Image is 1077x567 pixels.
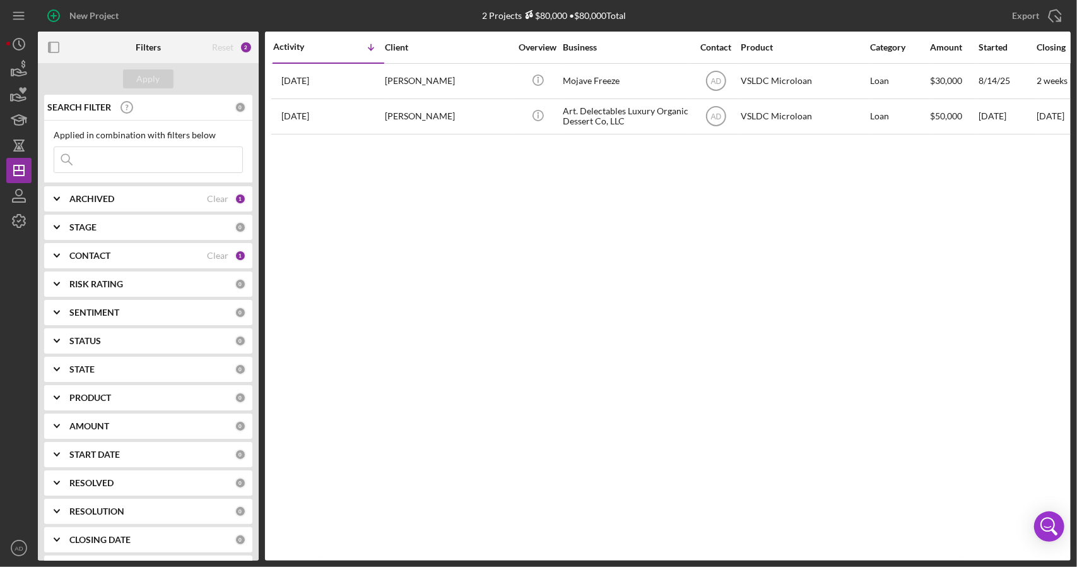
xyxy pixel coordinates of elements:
[69,535,131,545] b: CLOSING DATE
[235,364,246,375] div: 0
[235,421,246,432] div: 0
[710,77,721,86] text: AD
[741,42,867,52] div: Product
[240,41,252,54] div: 2
[235,307,246,318] div: 0
[235,506,246,517] div: 0
[522,10,568,21] div: $80,000
[870,100,929,133] div: Loan
[235,250,246,261] div: 1
[69,279,123,289] b: RISK RATING
[69,421,109,431] b: AMOUNT
[1037,75,1068,86] time: 2 weeks
[137,69,160,88] div: Apply
[385,42,511,52] div: Client
[1012,3,1039,28] div: Export
[69,450,120,460] b: START DATE
[741,64,867,98] div: VSLDC Microloan
[563,100,689,133] div: Art. Delectables Luxury Organic Dessert Co, LLC
[281,76,309,86] time: 2025-09-12 16:51
[38,3,131,28] button: New Project
[483,10,627,21] div: 2 Projects • $80,000 Total
[69,222,97,232] b: STAGE
[123,69,174,88] button: Apply
[710,112,721,121] text: AD
[235,102,246,113] div: 0
[235,392,246,403] div: 0
[999,3,1071,28] button: Export
[930,75,962,86] span: $30,000
[235,477,246,489] div: 0
[235,335,246,347] div: 0
[69,251,110,261] b: CONTACT
[979,64,1035,98] div: 8/14/25
[69,478,114,488] b: RESOLVED
[979,42,1035,52] div: Started
[212,42,233,52] div: Reset
[69,364,95,374] b: STATE
[69,393,111,403] b: PRODUCT
[69,336,101,346] b: STATUS
[870,42,929,52] div: Category
[69,506,124,516] b: RESOLUTION
[207,194,228,204] div: Clear
[69,194,114,204] b: ARCHIVED
[6,535,32,561] button: AD
[235,278,246,290] div: 0
[1034,511,1064,542] div: Open Intercom Messenger
[47,102,111,112] b: SEARCH FILTER
[235,449,246,460] div: 0
[69,307,119,318] b: SENTIMENT
[273,42,329,52] div: Activity
[54,130,243,140] div: Applied in combination with filters below
[563,42,689,52] div: Business
[930,110,962,121] span: $50,000
[930,42,977,52] div: Amount
[235,193,246,205] div: 1
[207,251,228,261] div: Clear
[281,111,309,121] time: 2025-07-30 19:47
[741,100,867,133] div: VSLDC Microloan
[979,100,1035,133] div: [DATE]
[870,64,929,98] div: Loan
[385,64,511,98] div: [PERSON_NAME]
[15,545,23,552] text: AD
[692,42,739,52] div: Contact
[235,534,246,546] div: 0
[69,3,119,28] div: New Project
[235,222,246,233] div: 0
[136,42,161,52] b: Filters
[385,100,511,133] div: [PERSON_NAME]
[514,42,562,52] div: Overview
[1037,110,1064,121] time: [DATE]
[563,64,689,98] div: Mojave Freeze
